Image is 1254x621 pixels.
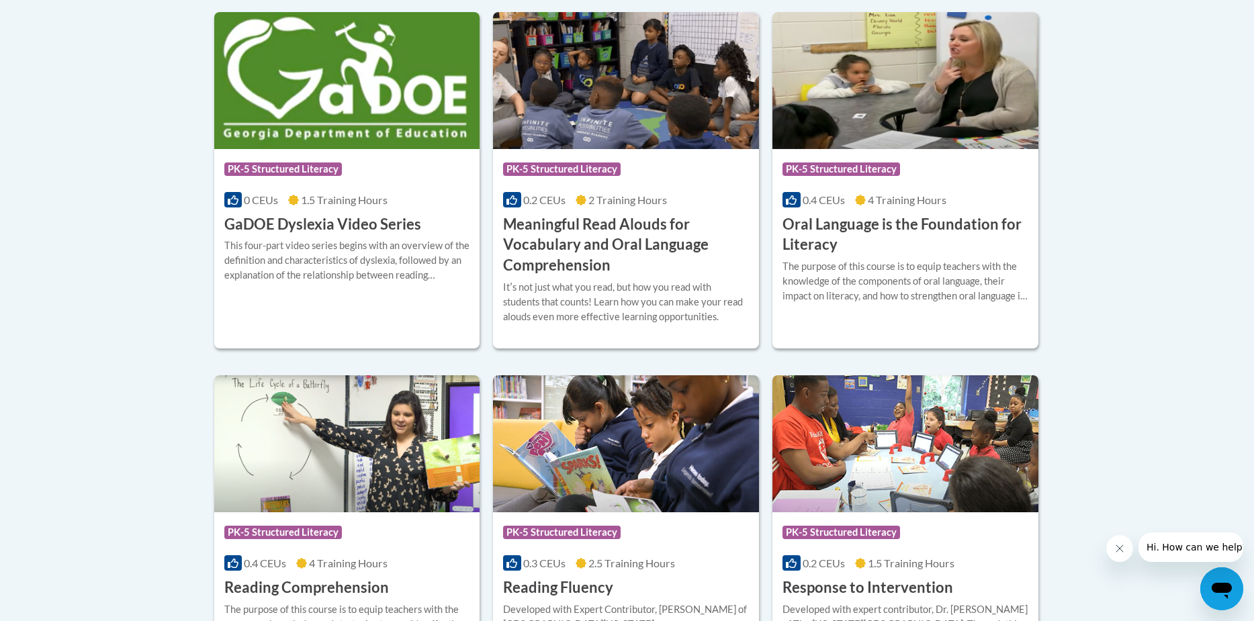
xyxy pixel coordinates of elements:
[782,526,900,539] span: PK-5 Structured Literacy
[224,526,342,539] span: PK-5 Structured Literacy
[803,193,845,206] span: 0.4 CEUs
[503,577,613,598] h3: Reading Fluency
[503,526,621,539] span: PK-5 Structured Literacy
[868,193,946,206] span: 4 Training Hours
[523,193,566,206] span: 0.2 CEUs
[588,557,675,569] span: 2.5 Training Hours
[868,557,954,569] span: 1.5 Training Hours
[224,214,421,235] h3: GaDOE Dyslexia Video Series
[214,375,480,512] img: Course Logo
[782,214,1028,256] h3: Oral Language is the Foundation for Literacy
[782,577,953,598] h3: Response to Intervention
[301,193,388,206] span: 1.5 Training Hours
[503,280,749,324] div: Itʹs not just what you read, but how you read with students that counts! Learn how you can make y...
[8,9,109,20] span: Hi. How can we help?
[214,12,480,348] a: Course LogoPK-5 Structured Literacy0 CEUs1.5 Training Hours GaDOE Dyslexia Video SeriesThis four-...
[1106,535,1133,562] iframe: Close message
[803,557,845,569] span: 0.2 CEUs
[493,12,759,149] img: Course Logo
[224,577,389,598] h3: Reading Comprehension
[588,193,667,206] span: 2 Training Hours
[224,162,342,176] span: PK-5 Structured Literacy
[1200,567,1243,610] iframe: Button to launch messaging window
[772,12,1038,348] a: Course LogoPK-5 Structured Literacy0.4 CEUs4 Training Hours Oral Language is the Foundation for L...
[503,162,621,176] span: PK-5 Structured Literacy
[244,557,286,569] span: 0.4 CEUs
[772,375,1038,512] img: Course Logo
[244,193,278,206] span: 0 CEUs
[309,557,388,569] span: 4 Training Hours
[214,12,480,149] img: Course Logo
[503,214,749,276] h3: Meaningful Read Alouds for Vocabulary and Oral Language Comprehension
[1138,532,1243,562] iframe: Message from company
[523,557,566,569] span: 0.3 CEUs
[493,12,759,348] a: Course LogoPK-5 Structured Literacy0.2 CEUs2 Training Hours Meaningful Read Alouds for Vocabulary...
[782,259,1028,303] div: The purpose of this course is to equip teachers with the knowledge of the components of oral lang...
[224,238,470,283] div: This four-part video series begins with an overview of the definition and characteristics of dysl...
[493,375,759,512] img: Course Logo
[772,12,1038,149] img: Course Logo
[782,162,900,176] span: PK-5 Structured Literacy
